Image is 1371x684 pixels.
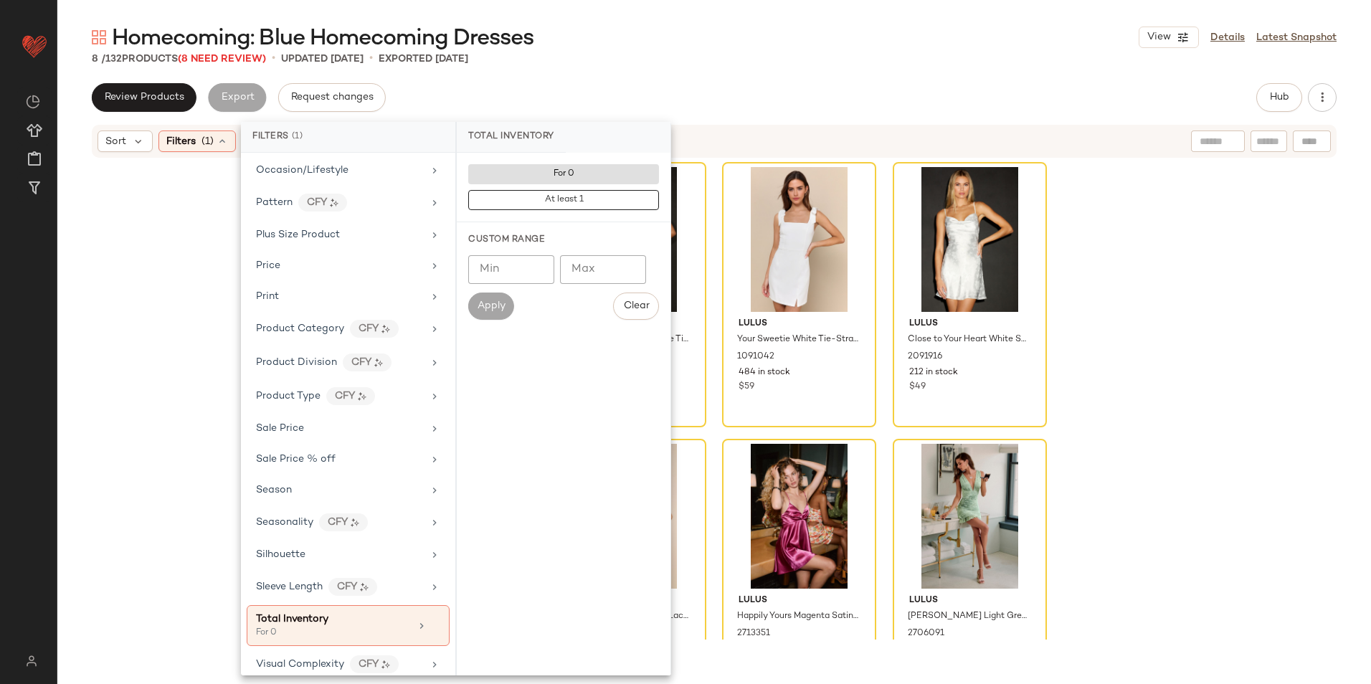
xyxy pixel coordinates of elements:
[457,122,566,153] div: Total Inventory
[319,513,368,531] div: CFY
[909,318,1030,331] span: Lulus
[1210,30,1245,45] a: Details
[908,627,944,640] span: 2706091
[468,234,659,247] div: Custom Range
[17,655,45,667] img: svg%3e
[92,54,105,65] span: 8 /
[909,381,926,394] span: $49
[92,52,266,67] div: Products
[178,54,266,65] span: (8 Need Review)
[343,353,392,371] div: CFY
[26,95,40,109] img: svg%3e
[105,134,126,149] span: Sort
[326,387,375,405] div: CFY
[737,610,858,623] span: Happily Yours Magenta Satin Skater Mini Dress
[290,92,374,103] span: Request changes
[739,594,860,607] span: Lulus
[908,610,1029,623] span: [PERSON_NAME] Light Green Floral Mesh Ruched Mini Dress
[908,333,1029,346] span: Close to Your Heart White Satin Jacquard Cowl Slip Dress
[908,351,942,364] span: 2091916
[1269,92,1289,103] span: Hub
[256,423,304,434] span: Sale Price
[468,164,659,184] button: For 0
[374,358,383,367] img: ai.DGldD1NL.svg
[292,130,303,143] span: (1)
[1139,27,1199,48] button: View
[358,392,366,401] img: ai.DGldD1NL.svg
[272,50,275,67] span: •
[256,614,328,624] span: Total Inventory
[468,190,659,210] button: At least 1
[544,195,583,205] span: At least 1
[256,260,280,271] span: Price
[379,52,468,67] p: Exported [DATE]
[256,659,344,670] span: Visual Complexity
[613,293,659,320] button: Clear
[739,366,790,379] span: 484 in stock
[241,122,455,153] div: Filters
[360,583,369,592] img: ai.DGldD1NL.svg
[328,578,377,596] div: CFY
[256,627,399,640] div: For 0
[256,581,323,592] span: Sleeve Length
[381,660,390,669] img: ai.DGldD1NL.svg
[909,594,1030,607] span: Lulus
[1147,32,1171,43] span: View
[369,50,373,67] span: •
[898,167,1042,312] img: 12655441_2091916.jpg
[105,54,122,65] span: 132
[727,444,871,589] img: 12991721_2713351.jpg
[112,24,533,53] span: Homecoming: Blue Homecoming Dresses
[737,627,770,640] span: 2713351
[256,485,292,495] span: Season
[256,323,344,334] span: Product Category
[1256,30,1337,45] a: Latest Snapshot
[256,229,340,240] span: Plus Size Product
[622,300,649,312] span: Clear
[92,83,196,112] button: Review Products
[350,655,399,673] div: CFY
[281,52,364,67] p: updated [DATE]
[553,169,574,179] span: For 0
[256,517,313,528] span: Seasonality
[166,134,196,149] span: Filters
[909,366,958,379] span: 212 in stock
[298,194,347,212] div: CFY
[1256,83,1302,112] button: Hub
[256,291,279,302] span: Print
[739,381,754,394] span: $59
[737,351,774,364] span: 1091042
[256,549,305,560] span: Silhouette
[256,357,337,368] span: Product Division
[330,199,338,207] img: ai.DGldD1NL.svg
[737,333,858,346] span: Your Sweetie White Tie-Strap Mini Dress
[104,92,184,103] span: Review Products
[351,518,359,527] img: ai.DGldD1NL.svg
[381,325,390,333] img: ai.DGldD1NL.svg
[256,454,336,465] span: Sale Price % off
[256,165,348,176] span: Occasion/Lifestyle
[20,32,49,60] img: heart_red.DM2ytmEG.svg
[92,30,106,44] img: svg%3e
[256,391,321,402] span: Product Type
[739,318,860,331] span: Lulus
[278,83,386,112] button: Request changes
[350,320,399,338] div: CFY
[201,134,214,149] span: (1)
[898,444,1042,589] img: 12992861_2706091.jpg
[727,167,871,312] img: 11152521_1091042.jpg
[256,197,293,208] span: Pattern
